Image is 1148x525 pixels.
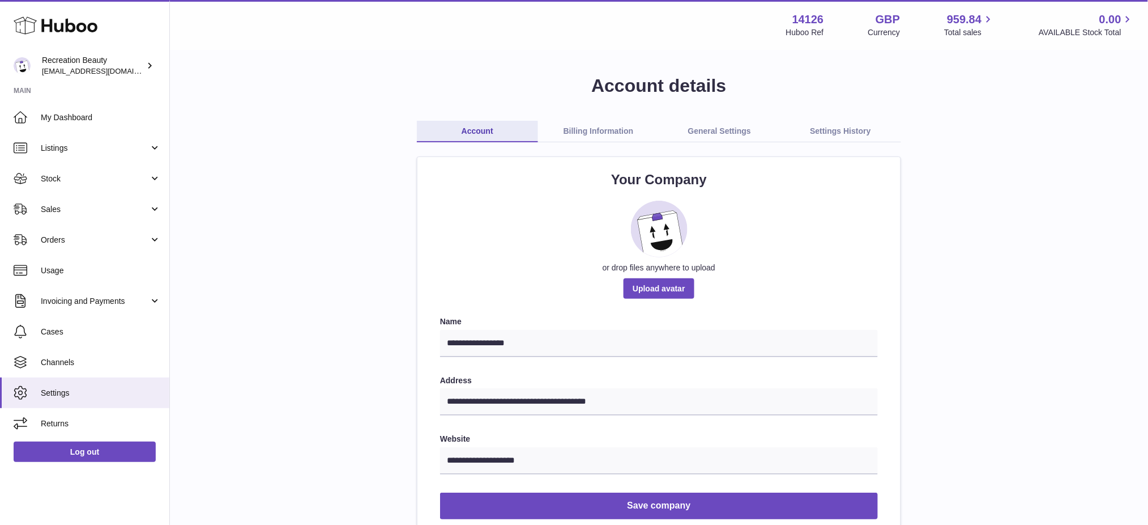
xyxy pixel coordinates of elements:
[42,55,144,77] div: Recreation Beauty
[14,57,31,74] img: internalAdmin-14126@internal.huboo.com
[1099,12,1121,27] span: 0.00
[947,12,981,27] span: 959.84
[631,201,688,257] img: placeholder_image.svg
[417,121,538,142] a: Account
[440,375,878,386] label: Address
[1039,27,1134,38] span: AVAILABLE Stock Total
[41,235,149,245] span: Orders
[42,66,167,75] span: [EMAIL_ADDRESS][DOMAIN_NAME]
[440,262,878,273] div: or drop files anywhere to upload
[944,12,995,38] a: 959.84 Total sales
[1039,12,1134,38] a: 0.00 AVAILABLE Stock Total
[792,12,824,27] strong: 14126
[41,357,161,368] span: Channels
[188,74,1130,98] h1: Account details
[41,143,149,154] span: Listings
[944,27,995,38] span: Total sales
[440,171,878,189] h2: Your Company
[41,388,161,399] span: Settings
[440,493,878,519] button: Save company
[14,442,156,462] a: Log out
[780,121,901,142] a: Settings History
[41,327,161,337] span: Cases
[41,204,149,215] span: Sales
[876,12,900,27] strong: GBP
[624,278,694,299] span: Upload avatar
[41,265,161,276] span: Usage
[41,173,149,184] span: Stock
[440,316,878,327] label: Name
[659,121,780,142] a: General Settings
[41,112,161,123] span: My Dashboard
[786,27,824,38] div: Huboo Ref
[538,121,659,142] a: Billing Information
[868,27,901,38] div: Currency
[440,434,878,444] label: Website
[41,418,161,429] span: Returns
[41,296,149,307] span: Invoicing and Payments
